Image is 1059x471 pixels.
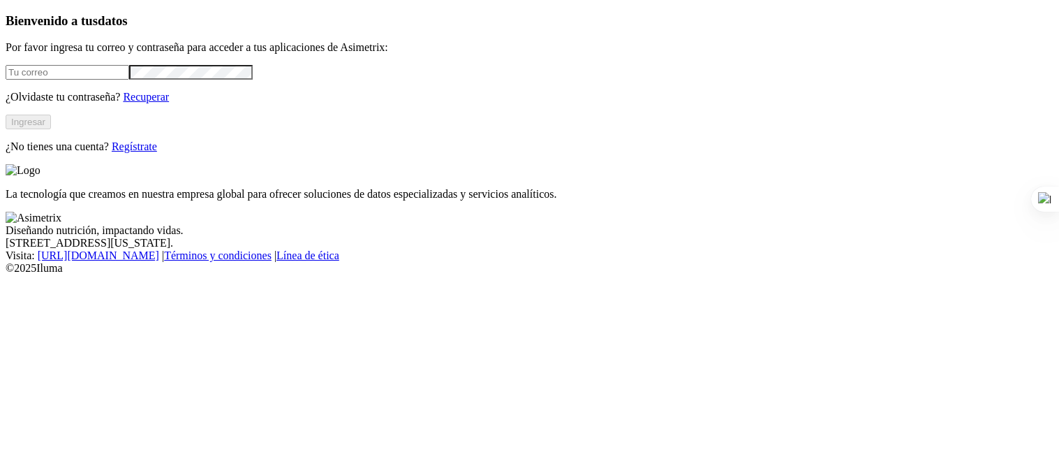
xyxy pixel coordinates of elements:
p: ¿No tienes una cuenta? [6,140,1053,153]
div: Visita : | | [6,249,1053,262]
button: Ingresar [6,115,51,129]
img: Logo [6,164,40,177]
div: © 2025 Iluma [6,262,1053,275]
a: [URL][DOMAIN_NAME] [38,249,159,261]
a: Términos y condiciones [164,249,272,261]
div: [STREET_ADDRESS][US_STATE]. [6,237,1053,249]
img: Asimetrix [6,212,61,224]
p: Por favor ingresa tu correo y contraseña para acceder a tus aplicaciones de Asimetrix: [6,41,1053,54]
a: Regístrate [112,140,157,152]
a: Línea de ética [276,249,339,261]
input: Tu correo [6,65,129,80]
h3: Bienvenido a tus [6,13,1053,29]
div: Diseñando nutrición, impactando vidas. [6,224,1053,237]
p: La tecnología que creamos en nuestra empresa global para ofrecer soluciones de datos especializad... [6,188,1053,201]
a: Recuperar [123,91,169,103]
p: ¿Olvidaste tu contraseña? [6,91,1053,103]
span: datos [98,13,128,28]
